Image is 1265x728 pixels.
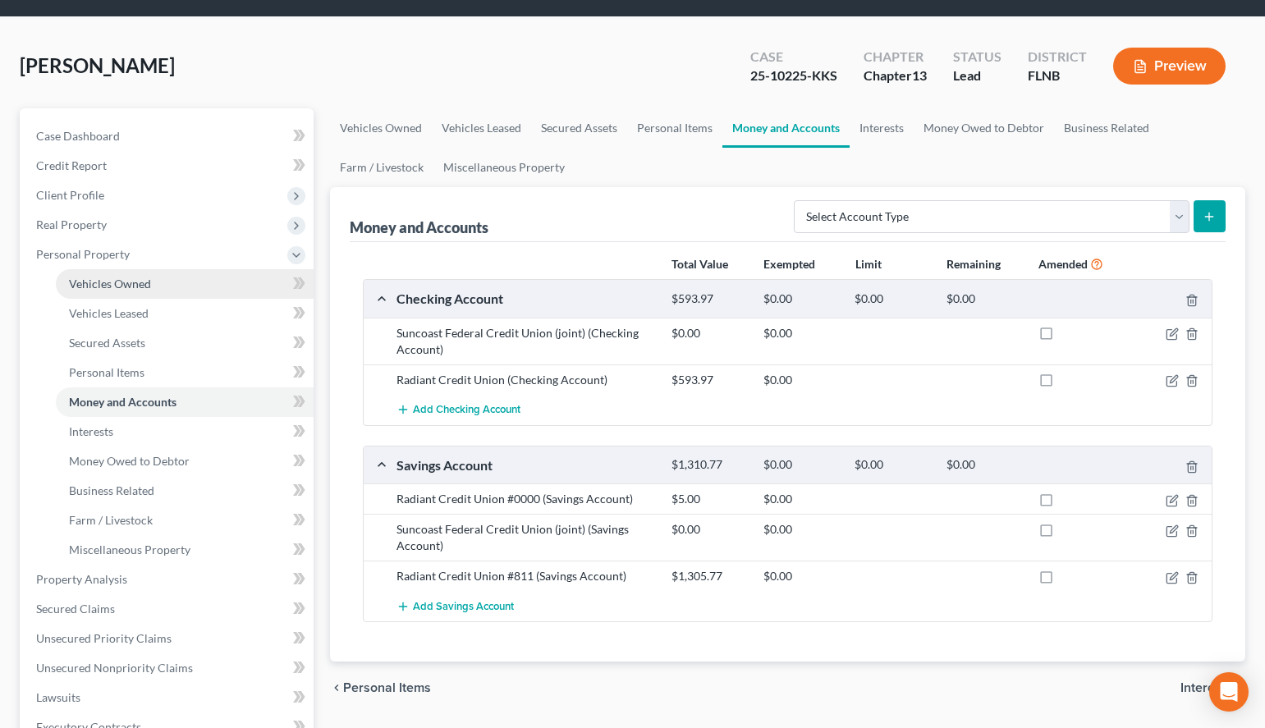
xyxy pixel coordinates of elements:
[850,108,914,148] a: Interests
[350,217,488,237] div: Money and Accounts
[755,491,847,507] div: $0.00
[914,108,1054,148] a: Money Owed to Debtor
[330,681,431,694] button: chevron_left Personal Items
[36,129,120,143] span: Case Dashboard
[36,217,107,231] span: Real Property
[396,395,520,425] button: Add Checking Account
[36,690,80,704] span: Lawsuits
[1209,672,1249,712] div: Open Intercom Messenger
[56,358,314,387] a: Personal Items
[413,404,520,417] span: Add Checking Account
[1038,257,1088,271] strong: Amended
[755,521,847,538] div: $0.00
[953,66,1001,85] div: Lead
[36,572,127,586] span: Property Analysis
[763,257,815,271] strong: Exempted
[56,387,314,417] a: Money and Accounts
[36,661,193,675] span: Unsecured Nonpriority Claims
[846,291,938,307] div: $0.00
[56,476,314,506] a: Business Related
[56,328,314,358] a: Secured Assets
[388,325,663,358] div: Suncoast Federal Credit Union (joint) (Checking Account)
[755,457,847,473] div: $0.00
[663,491,755,507] div: $5.00
[864,66,927,85] div: Chapter
[755,372,847,388] div: $0.00
[750,48,837,66] div: Case
[69,454,190,468] span: Money Owed to Debtor
[663,521,755,538] div: $0.00
[23,624,314,653] a: Unsecured Priority Claims
[433,148,575,187] a: Miscellaneous Property
[946,257,1001,271] strong: Remaining
[69,277,151,291] span: Vehicles Owned
[663,325,755,341] div: $0.00
[396,591,514,621] button: Add Savings Account
[56,269,314,299] a: Vehicles Owned
[388,491,663,507] div: Radiant Credit Union #0000 (Savings Account)
[56,535,314,565] a: Miscellaneous Property
[846,457,938,473] div: $0.00
[36,247,130,261] span: Personal Property
[69,543,190,556] span: Miscellaneous Property
[36,631,172,645] span: Unsecured Priority Claims
[627,108,722,148] a: Personal Items
[69,395,176,409] span: Money and Accounts
[864,48,927,66] div: Chapter
[23,565,314,594] a: Property Analysis
[722,108,850,148] a: Money and Accounts
[388,568,663,584] div: Radiant Credit Union #811 (Savings Account)
[1028,66,1087,85] div: FLNB
[531,108,627,148] a: Secured Assets
[330,108,432,148] a: Vehicles Owned
[36,158,107,172] span: Credit Report
[69,365,144,379] span: Personal Items
[663,457,755,473] div: $1,310.77
[855,257,882,271] strong: Limit
[388,372,663,388] div: Radiant Credit Union (Checking Account)
[413,600,514,613] span: Add Savings Account
[912,67,927,83] span: 13
[69,424,113,438] span: Interests
[69,306,149,320] span: Vehicles Leased
[1113,48,1226,85] button: Preview
[23,151,314,181] a: Credit Report
[938,291,1030,307] div: $0.00
[388,456,663,474] div: Savings Account
[432,108,531,148] a: Vehicles Leased
[755,568,847,584] div: $0.00
[23,121,314,151] a: Case Dashboard
[36,188,104,202] span: Client Profile
[36,602,115,616] span: Secured Claims
[56,446,314,476] a: Money Owed to Debtor
[69,336,145,350] span: Secured Assets
[343,681,431,694] span: Personal Items
[23,653,314,683] a: Unsecured Nonpriority Claims
[56,506,314,535] a: Farm / Livestock
[755,325,847,341] div: $0.00
[23,683,314,712] a: Lawsuits
[1180,681,1245,694] button: Interests chevron_right
[953,48,1001,66] div: Status
[56,299,314,328] a: Vehicles Leased
[1028,48,1087,66] div: District
[388,290,663,307] div: Checking Account
[56,417,314,446] a: Interests
[663,372,755,388] div: $593.97
[20,53,175,77] span: [PERSON_NAME]
[388,521,663,554] div: Suncoast Federal Credit Union (joint) (Savings Account)
[69,513,153,527] span: Farm / Livestock
[750,66,837,85] div: 25-10225-KKS
[23,594,314,624] a: Secured Claims
[755,291,847,307] div: $0.00
[1180,681,1232,694] span: Interests
[671,257,728,271] strong: Total Value
[69,483,154,497] span: Business Related
[1054,108,1159,148] a: Business Related
[663,291,755,307] div: $593.97
[330,148,433,187] a: Farm / Livestock
[330,681,343,694] i: chevron_left
[938,457,1030,473] div: $0.00
[663,568,755,584] div: $1,305.77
